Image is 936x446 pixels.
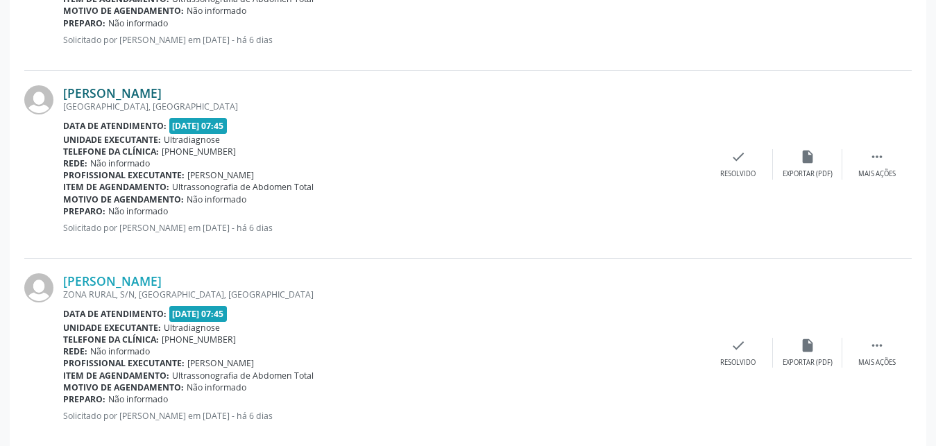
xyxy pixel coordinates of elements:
[90,157,150,169] span: Não informado
[63,157,87,169] b: Rede:
[783,358,833,368] div: Exportar (PDF)
[63,289,704,300] div: ZONA RURAL, S/N, [GEOGRAPHIC_DATA], [GEOGRAPHIC_DATA]
[164,134,220,146] span: Ultradiagnose
[731,338,746,353] i: check
[63,181,169,193] b: Item de agendamento:
[63,370,169,381] b: Item de agendamento:
[24,85,53,114] img: img
[63,146,159,157] b: Telefone da clínica:
[720,169,756,179] div: Resolvido
[24,273,53,302] img: img
[63,222,704,234] p: Solicitado por [PERSON_NAME] em [DATE] - há 6 dias
[63,357,185,369] b: Profissional executante:
[63,393,105,405] b: Preparo:
[90,345,150,357] span: Não informado
[63,5,184,17] b: Motivo de agendamento:
[63,308,167,320] b: Data de atendimento:
[63,134,161,146] b: Unidade executante:
[800,338,815,353] i: insert_drive_file
[63,120,167,132] b: Data de atendimento:
[63,85,162,101] a: [PERSON_NAME]
[162,334,236,345] span: [PHONE_NUMBER]
[783,169,833,179] div: Exportar (PDF)
[858,169,896,179] div: Mais ações
[63,101,704,112] div: [GEOGRAPHIC_DATA], [GEOGRAPHIC_DATA]
[63,345,87,357] b: Rede:
[172,181,314,193] span: Ultrassonografia de Abdomen Total
[858,358,896,368] div: Mais ações
[63,410,704,422] p: Solicitado por [PERSON_NAME] em [DATE] - há 6 dias
[169,306,228,322] span: [DATE] 07:45
[63,322,161,334] b: Unidade executante:
[63,381,184,393] b: Motivo de agendamento:
[187,194,246,205] span: Não informado
[720,358,756,368] div: Resolvido
[164,322,220,334] span: Ultradiagnose
[63,194,184,205] b: Motivo de agendamento:
[108,17,168,29] span: Não informado
[172,370,314,381] span: Ultrassonografia de Abdomen Total
[63,205,105,217] b: Preparo:
[63,273,162,289] a: [PERSON_NAME]
[187,381,246,393] span: Não informado
[63,34,704,46] p: Solicitado por [PERSON_NAME] em [DATE] - há 6 dias
[869,149,885,164] i: 
[187,169,254,181] span: [PERSON_NAME]
[731,149,746,164] i: check
[108,205,168,217] span: Não informado
[63,17,105,29] b: Preparo:
[869,338,885,353] i: 
[800,149,815,164] i: insert_drive_file
[169,118,228,134] span: [DATE] 07:45
[162,146,236,157] span: [PHONE_NUMBER]
[108,393,168,405] span: Não informado
[63,169,185,181] b: Profissional executante:
[187,357,254,369] span: [PERSON_NAME]
[63,334,159,345] b: Telefone da clínica:
[187,5,246,17] span: Não informado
